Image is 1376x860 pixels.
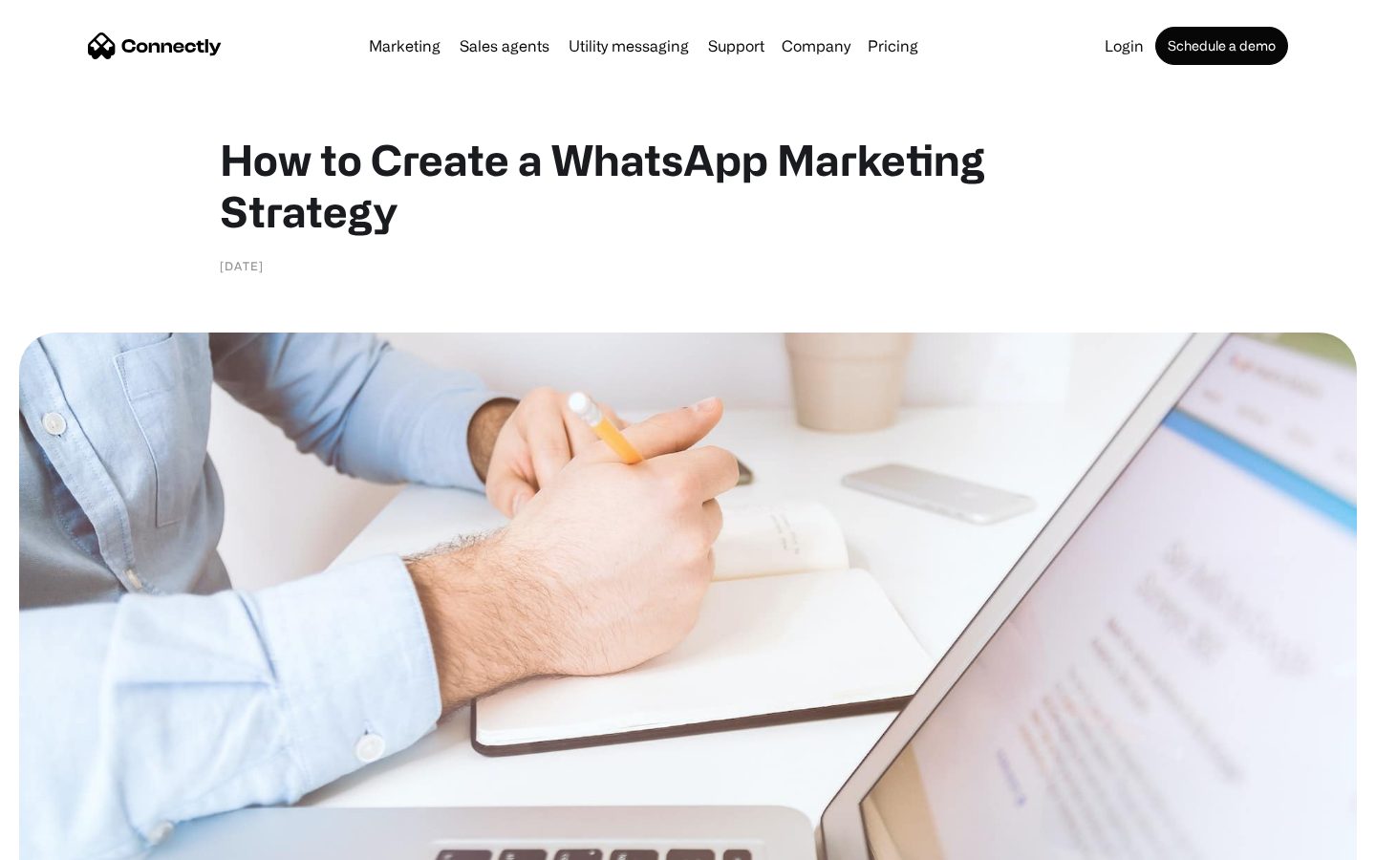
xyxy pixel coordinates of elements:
a: Login [1097,38,1151,54]
a: Pricing [860,38,926,54]
a: Marketing [361,38,448,54]
div: Company [782,32,850,59]
a: Support [700,38,772,54]
a: Utility messaging [561,38,697,54]
ul: Language list [38,827,115,853]
div: [DATE] [220,256,264,275]
a: Schedule a demo [1155,27,1288,65]
h1: How to Create a WhatsApp Marketing Strategy [220,134,1156,237]
a: Sales agents [452,38,557,54]
aside: Language selected: English [19,827,115,853]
